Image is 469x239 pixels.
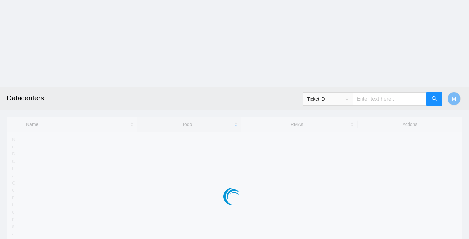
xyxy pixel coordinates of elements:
h2: Datacenters [7,87,326,109]
span: search [432,96,437,102]
span: M [452,95,456,103]
input: Enter text here... [353,92,427,106]
span: Ticket ID [307,94,349,104]
button: M [448,92,461,105]
button: search [426,92,442,106]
